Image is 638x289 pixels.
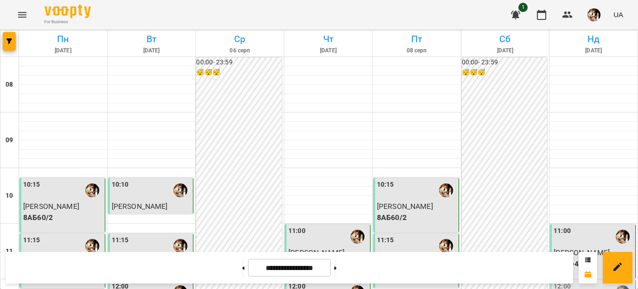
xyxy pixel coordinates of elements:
[551,32,636,46] h6: Нд
[551,46,636,55] h6: [DATE]
[45,5,91,18] img: Voopty Logo
[85,239,99,253] img: Сергій ВЛАСОВИЧ
[112,212,191,223] p: 4АБ45
[23,212,103,223] p: 8АБ60/2
[11,4,33,26] button: Menu
[196,57,282,68] h6: 00:00 - 23:59
[288,226,306,236] label: 11:00
[197,46,282,55] h6: 06 серп
[109,32,194,46] h6: Вт
[463,46,548,55] h6: [DATE]
[616,230,630,244] img: Сергій ВЛАСОВИЧ
[374,46,459,55] h6: 08 серп
[439,183,453,197] img: Сергій ВЛАСОВИЧ
[587,8,600,21] img: 0162ea527a5616b79ea1cf03ccdd73a5.jpg
[374,32,459,46] h6: Пт
[85,183,99,197] img: Сергій ВЛАСОВИЧ
[613,10,623,19] span: UA
[439,239,453,253] img: Сергій ВЛАСОВИЧ
[23,235,40,245] label: 11:15
[554,226,571,236] label: 11:00
[286,32,371,46] h6: Чт
[20,46,106,55] h6: [DATE]
[377,212,457,223] p: 8АБ60/2
[377,180,394,190] label: 10:15
[45,19,91,25] span: For Business
[462,68,548,78] h6: 😴😴😴
[20,32,106,46] h6: Пн
[351,230,364,244] img: Сергій ВЛАСОВИЧ
[112,202,168,211] span: [PERSON_NAME]
[196,68,282,78] h6: 😴😴😴
[112,180,129,190] label: 10:10
[286,46,371,55] h6: [DATE]
[377,235,394,245] label: 11:15
[6,80,13,90] h6: 08
[463,32,548,46] h6: Сб
[377,202,433,211] span: [PERSON_NAME]
[23,202,79,211] span: [PERSON_NAME]
[173,239,187,253] img: Сергій ВЛАСОВИЧ
[23,180,40,190] label: 10:15
[197,32,282,46] h6: Ср
[6,191,13,201] h6: 10
[112,235,129,245] label: 11:15
[6,135,13,145] h6: 09
[610,6,627,23] button: UA
[109,46,194,55] h6: [DATE]
[518,3,528,12] span: 1
[173,183,187,197] img: Сергій ВЛАСОВИЧ
[462,57,548,68] h6: 00:00 - 23:59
